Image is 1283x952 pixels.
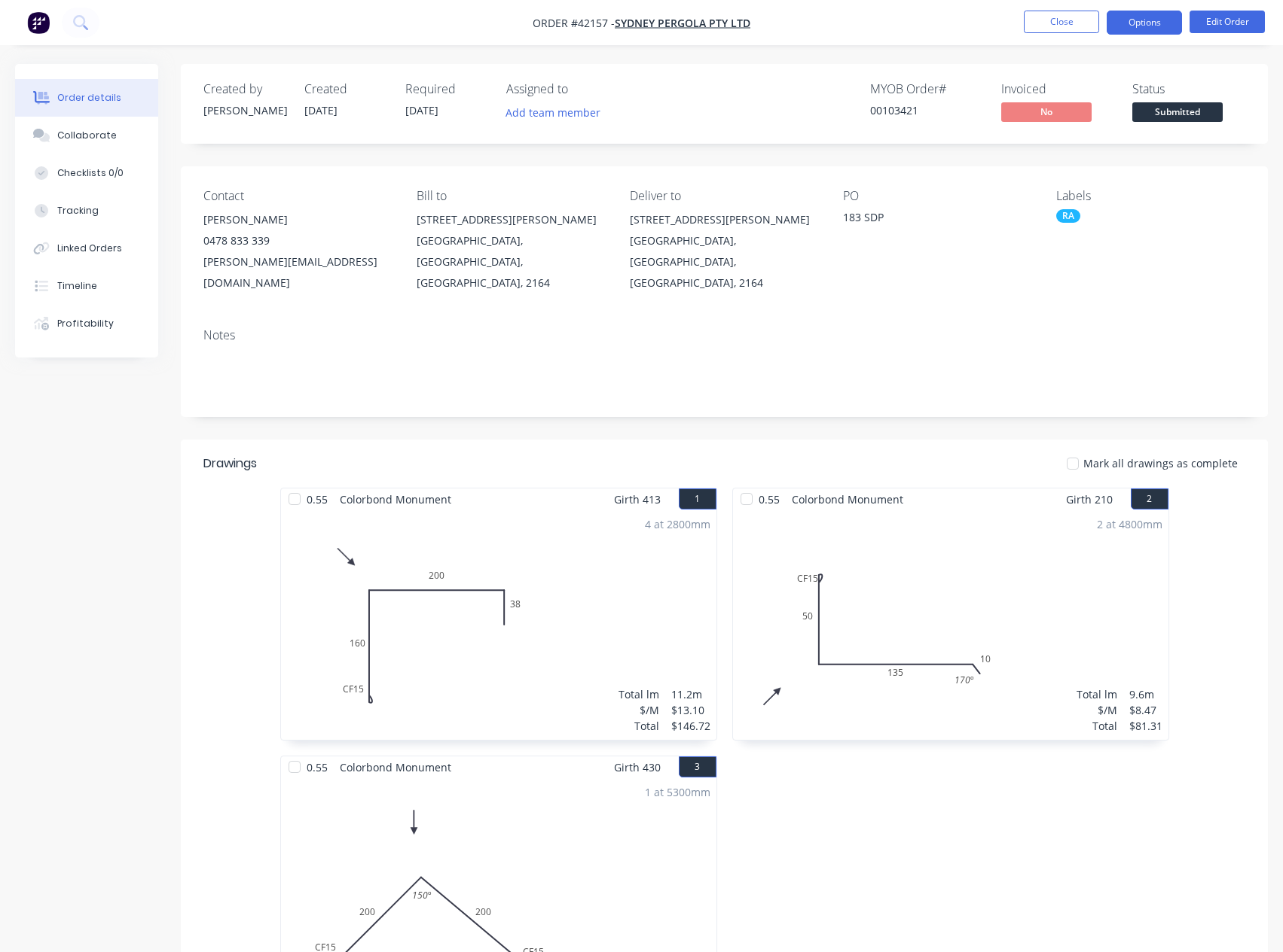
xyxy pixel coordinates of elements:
div: Tracking [57,204,99,217]
div: 4 at 2800mm [645,516,710,532]
button: Checklists 0/0 [15,154,158,192]
button: Order details [15,79,158,117]
div: 0CF155013510170º2 at 4800mmTotal lm$/MTotal9.6m$8.47$81.31 [733,510,1168,740]
div: Labels [1056,189,1245,203]
div: Timeline [57,279,97,293]
div: 0478 833 339 [203,230,393,251]
div: 0CF15160200384 at 2800mmTotal lm$/MTotal11.2m$13.10$146.72 [281,510,716,740]
div: 183 SDP [843,209,1031,230]
div: PO [843,189,1032,203]
button: 2 [1131,488,1168,509]
div: [STREET_ADDRESS][PERSON_NAME][GEOGRAPHIC_DATA], [GEOGRAPHIC_DATA], [GEOGRAPHIC_DATA], 2164 [630,209,819,294]
button: 1 [679,488,716,509]
button: Close [1024,11,1099,33]
div: Bill to [417,189,606,203]
div: RA [1056,209,1080,223]
div: $81.31 [1129,718,1162,734]
img: Factory [27,11,50,34]
div: MYOB Order # [870,82,983,96]
button: Tracking [15,192,158,230]
div: $146.72 [671,718,710,734]
div: [PERSON_NAME][EMAIL_ADDRESS][DOMAIN_NAME] [203,251,393,294]
div: Total lm [619,686,659,702]
span: No [1001,102,1092,121]
div: Checklists 0/0 [57,166,124,180]
div: Created by [203,82,286,96]
span: [DATE] [405,103,438,117]
button: Edit Order [1190,11,1265,33]
div: Total [1077,718,1117,734]
span: [DATE] [304,103,338,117]
button: Submitted [1132,102,1223,125]
div: Invoiced [1001,82,1114,96]
span: 0.55 [753,488,786,510]
a: Sydney Pergola Pty Ltd [615,16,750,30]
div: Required [405,82,488,96]
div: $13.10 [671,702,710,718]
span: 0.55 [301,488,334,510]
div: [STREET_ADDRESS][PERSON_NAME][GEOGRAPHIC_DATA], [GEOGRAPHIC_DATA], [GEOGRAPHIC_DATA], 2164 [417,209,606,294]
button: Collaborate [15,117,158,154]
div: [PERSON_NAME] [203,102,286,118]
span: Colorbond Monument [334,756,457,778]
span: 0.55 [301,756,334,778]
div: 11.2m [671,686,710,702]
div: Contact [203,189,393,203]
div: Assigned to [506,82,657,96]
span: Submitted [1132,102,1223,121]
div: [STREET_ADDRESS][PERSON_NAME] [417,209,606,230]
div: 9.6m [1129,686,1162,702]
button: Linked Orders [15,230,158,267]
button: Timeline [15,267,158,305]
div: Profitability [57,317,114,330]
div: [PERSON_NAME]0478 833 339[PERSON_NAME][EMAIL_ADDRESS][DOMAIN_NAME] [203,209,393,294]
button: Options [1107,11,1182,35]
div: Collaborate [57,129,117,142]
div: [PERSON_NAME] [203,209,393,230]
span: Mark all drawings as complete [1083,455,1238,471]
button: Add team member [498,102,609,123]
span: Order #42157 - [533,16,615,30]
div: [STREET_ADDRESS][PERSON_NAME] [630,209,819,230]
div: Created [304,82,387,96]
div: $/M [1077,702,1117,718]
div: Drawings [203,455,257,473]
div: Notes [203,328,1245,342]
span: Colorbond Monument [786,488,909,510]
div: Linked Orders [57,242,122,255]
div: 1 at 5300mm [645,784,710,800]
div: Deliver to [630,189,819,203]
span: Girth 210 [1066,488,1113,510]
span: Colorbond Monument [334,488,457,510]
div: [GEOGRAPHIC_DATA], [GEOGRAPHIC_DATA], [GEOGRAPHIC_DATA], 2164 [417,230,606,294]
div: 00103421 [870,102,983,118]
div: $8.47 [1129,702,1162,718]
div: [GEOGRAPHIC_DATA], [GEOGRAPHIC_DATA], [GEOGRAPHIC_DATA], 2164 [630,230,819,294]
button: Profitability [15,305,158,342]
div: Total [619,718,659,734]
button: Add team member [506,102,609,123]
div: Status [1132,82,1245,96]
div: Total lm [1077,686,1117,702]
button: 3 [679,756,716,777]
span: Girth 430 [614,756,661,778]
div: Order details [57,91,121,105]
div: $/M [619,702,659,718]
span: Girth 413 [614,488,661,510]
div: 2 at 4800mm [1097,516,1162,532]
